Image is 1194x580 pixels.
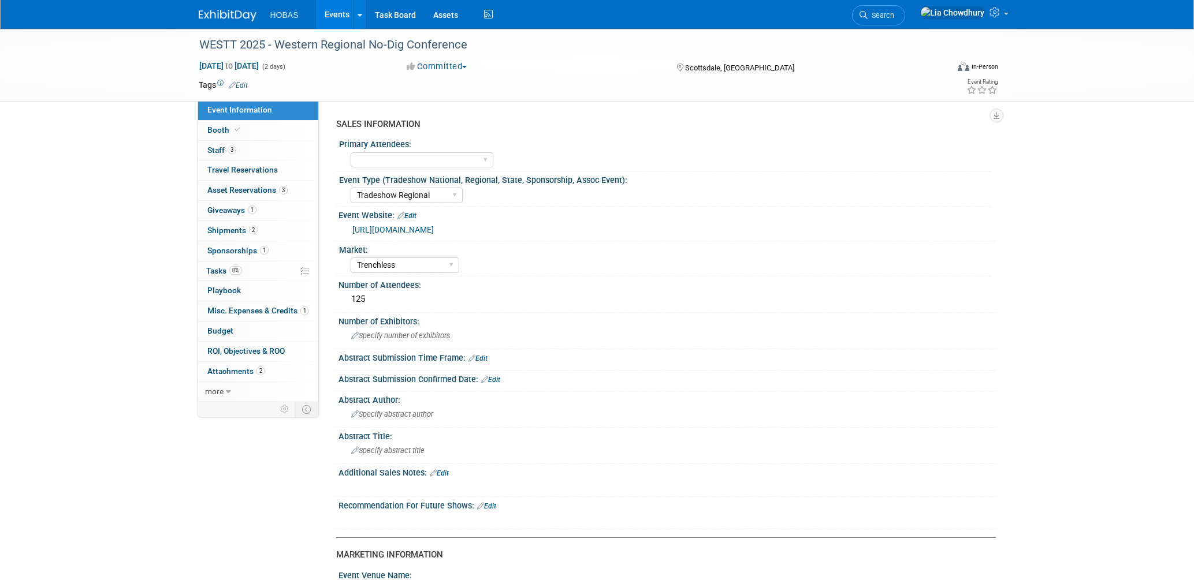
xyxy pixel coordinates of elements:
a: Edit [229,81,248,89]
a: Search [852,5,905,25]
a: Playbook [198,281,318,301]
a: Shipments2 [198,221,318,241]
span: Misc. Expenses & Credits [207,306,309,315]
a: Tasks0% [198,261,318,281]
span: Shipments [207,226,258,235]
img: Lia Chowdhury [920,6,985,19]
div: Market: [339,241,991,256]
div: Abstract Title: [339,428,996,442]
span: 1 [300,306,309,315]
div: Event Rating [966,79,998,85]
div: Number of Attendees: [339,276,996,291]
div: Event Type (Tradeshow National, Regional, State, Sponsorship, Assoc Event): [339,171,991,186]
span: ROI, Objectives & ROO [207,346,285,356]
a: Travel Reservations [198,160,318,180]
a: Edit [468,354,488,362]
img: Format-Inperson.png [958,62,969,71]
span: Budget [207,326,233,335]
a: Booth [198,121,318,140]
img: ExhibitDay [199,10,256,21]
a: Event Information [198,100,318,120]
a: ROI, Objectives & ROO [198,342,318,361]
a: Sponsorships1 [198,241,318,261]
span: 2 [256,366,265,375]
a: [URL][DOMAIN_NAME] [352,225,434,234]
span: 3 [279,186,288,194]
div: Abstract Submission Confirmed Date: [339,371,996,386]
div: Recommendation For Future Shows: [339,497,996,512]
span: Specify abstract author [351,410,433,418]
div: SALES INFORMATION [336,118,987,130]
a: more [198,382,318,402]
a: Asset Reservations3 [198,181,318,200]
div: Event Format [880,60,999,77]
a: Staff3 [198,141,318,160]
span: 1 [248,205,256,214]
span: Event Information [207,105,272,114]
a: Attachments2 [198,362,318,381]
a: Edit [397,212,416,220]
span: Specify number of exhibitors [351,331,450,340]
span: Giveaways [207,205,256,215]
span: Sponsorships [207,246,269,255]
span: Search [868,11,894,20]
span: HOBAS [270,10,299,20]
div: 125 [347,290,987,308]
a: Edit [477,502,496,510]
span: [DATE] [DATE] [199,61,259,71]
td: Tags [199,79,248,91]
span: Booth [207,125,243,134]
i: Booth reservation complete [235,126,240,133]
div: In-Person [971,62,998,71]
div: Additional Sales Notes: [339,464,996,479]
span: Attachments [207,366,265,376]
span: 2 [249,226,258,234]
span: Tasks [206,266,242,275]
div: Primary Attendees: [339,136,991,150]
span: Travel Reservations [207,165,278,174]
a: Misc. Expenses & Credits1 [198,301,318,321]
button: Committed [403,61,471,73]
a: Edit [481,376,500,384]
a: Edit [430,469,449,477]
span: 1 [260,246,269,255]
td: Personalize Event Tab Strip [275,402,295,417]
a: Budget [198,321,318,341]
span: 0% [229,266,242,275]
span: (2 days) [261,63,285,70]
span: Scottsdale, [GEOGRAPHIC_DATA] [685,63,794,72]
div: Abstract Submission Time Frame: [339,349,996,364]
a: Giveaways1 [198,201,318,220]
span: to [224,61,235,70]
span: Asset Reservations [207,185,288,194]
div: Event Website: [339,207,996,222]
span: 3 [228,145,236,154]
span: Specify abstract title [351,446,425,455]
div: Number of Exhibitors: [339,313,996,327]
span: Staff [207,145,236,155]
span: Playbook [207,286,241,295]
div: WESTT 2025 - Western Regional No-Dig Conference [195,35,931,55]
td: Toggle Event Tabs [295,402,318,417]
div: MARKETING INFORMATION [336,549,987,561]
div: Abstract Author: [339,391,996,406]
span: more [205,387,224,396]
